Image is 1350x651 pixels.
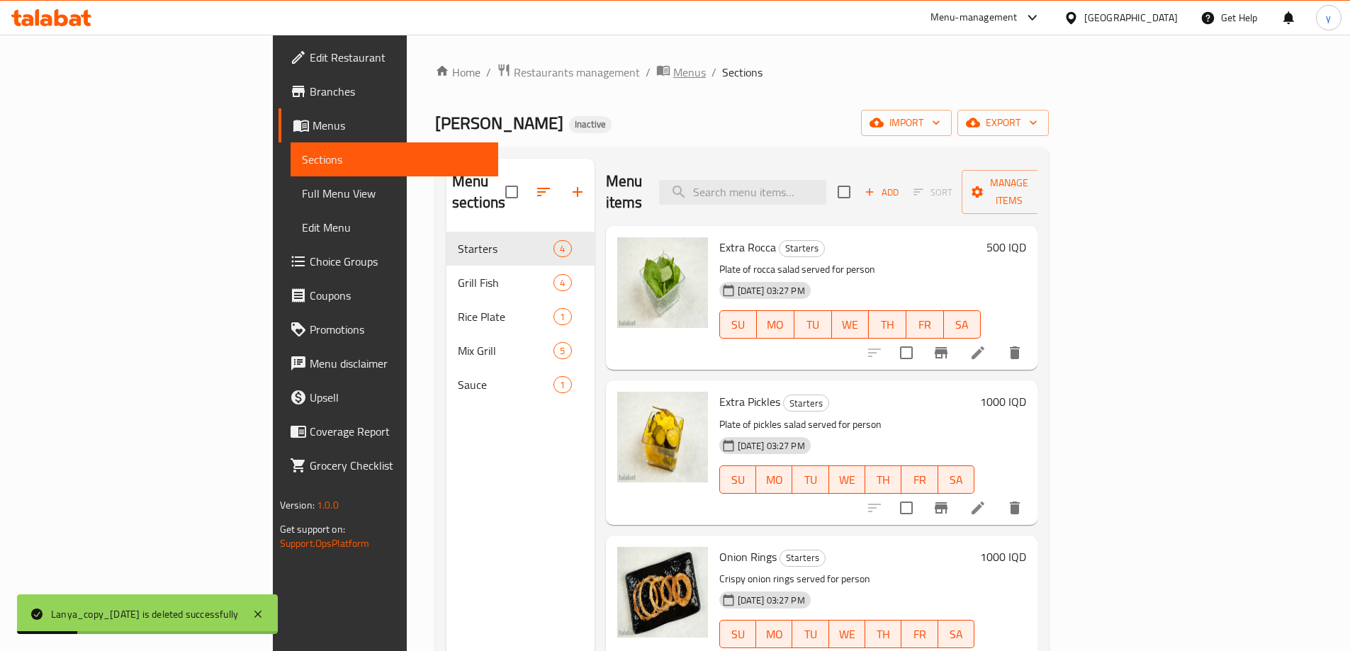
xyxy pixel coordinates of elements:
[726,315,752,335] span: SU
[871,470,896,490] span: TH
[859,181,904,203] span: Add item
[907,470,932,490] span: FR
[907,624,932,645] span: FR
[732,439,811,453] span: [DATE] 03:27 PM
[554,276,570,290] span: 4
[1084,10,1178,26] div: [GEOGRAPHIC_DATA]
[310,253,487,270] span: Choice Groups
[832,310,870,339] button: WE
[944,624,969,645] span: SA
[912,315,938,335] span: FR
[756,620,792,648] button: MO
[798,470,823,490] span: TU
[762,624,787,645] span: MO
[554,310,570,324] span: 1
[458,274,553,291] span: Grill Fish
[998,336,1032,370] button: delete
[553,308,571,325] div: items
[497,63,640,81] a: Restaurants management
[310,287,487,304] span: Coupons
[944,310,981,339] button: SA
[51,606,238,622] div: Lanya_copy_[DATE] is deleted successfully
[869,310,906,339] button: TH
[435,107,563,139] span: [PERSON_NAME]
[554,242,570,256] span: 4
[969,499,986,516] a: Edit menu item
[969,114,1037,132] span: export
[279,278,498,312] a: Coupons
[835,470,860,490] span: WE
[779,240,825,257] div: Starters
[446,226,595,407] nav: Menu sections
[458,376,553,393] span: Sauce
[458,240,553,257] span: Starters
[446,334,595,368] div: Mix Grill5
[862,184,901,200] span: Add
[553,376,571,393] div: items
[310,423,487,440] span: Coverage Report
[310,83,487,100] span: Branches
[617,392,708,482] img: Extra Pickles
[719,237,776,258] span: Extra Rocca
[279,74,498,108] a: Branches
[719,416,975,434] p: Plate of pickles salad served for person
[829,620,865,648] button: WE
[279,244,498,278] a: Choice Groups
[279,40,498,74] a: Edit Restaurant
[446,300,595,334] div: Rice Plate1
[554,344,570,358] span: 5
[279,346,498,380] a: Menu disclaimer
[279,108,498,142] a: Menus
[291,142,498,176] a: Sections
[302,151,487,168] span: Sections
[719,570,975,588] p: Crispy onion rings served for person
[792,465,828,494] button: TU
[973,174,1045,210] span: Manage items
[986,237,1026,257] h6: 500 IQD
[780,550,826,567] div: Starters
[874,315,901,335] span: TH
[998,491,1032,525] button: delete
[280,496,315,514] span: Version:
[794,310,832,339] button: TU
[944,470,969,490] span: SA
[957,110,1049,136] button: export
[719,310,758,339] button: SU
[458,342,553,359] span: Mix Grill
[291,210,498,244] a: Edit Menu
[861,110,952,136] button: import
[435,63,1049,81] nav: breadcrumb
[872,114,940,132] span: import
[310,321,487,338] span: Promotions
[732,284,811,298] span: [DATE] 03:27 PM
[980,392,1026,412] h6: 1000 IQD
[497,177,527,207] span: Select all sections
[938,620,974,648] button: SA
[280,520,345,538] span: Get support on:
[762,470,787,490] span: MO
[606,171,643,213] h2: Menu items
[722,64,763,81] span: Sections
[906,310,944,339] button: FR
[554,378,570,392] span: 1
[310,457,487,474] span: Grocery Checklist
[446,368,595,402] div: Sauce1
[310,355,487,372] span: Menu disclaimer
[458,308,553,325] div: Rice Plate
[938,465,974,494] button: SA
[569,116,612,133] div: Inactive
[291,176,498,210] a: Full Menu View
[757,310,794,339] button: MO
[659,180,826,205] input: search
[763,315,789,335] span: MO
[829,465,865,494] button: WE
[617,547,708,638] img: Onion Rings
[553,342,571,359] div: items
[756,465,792,494] button: MO
[279,380,498,414] a: Upsell
[962,170,1057,214] button: Manage items
[969,344,986,361] a: Edit menu item
[783,395,829,412] div: Starters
